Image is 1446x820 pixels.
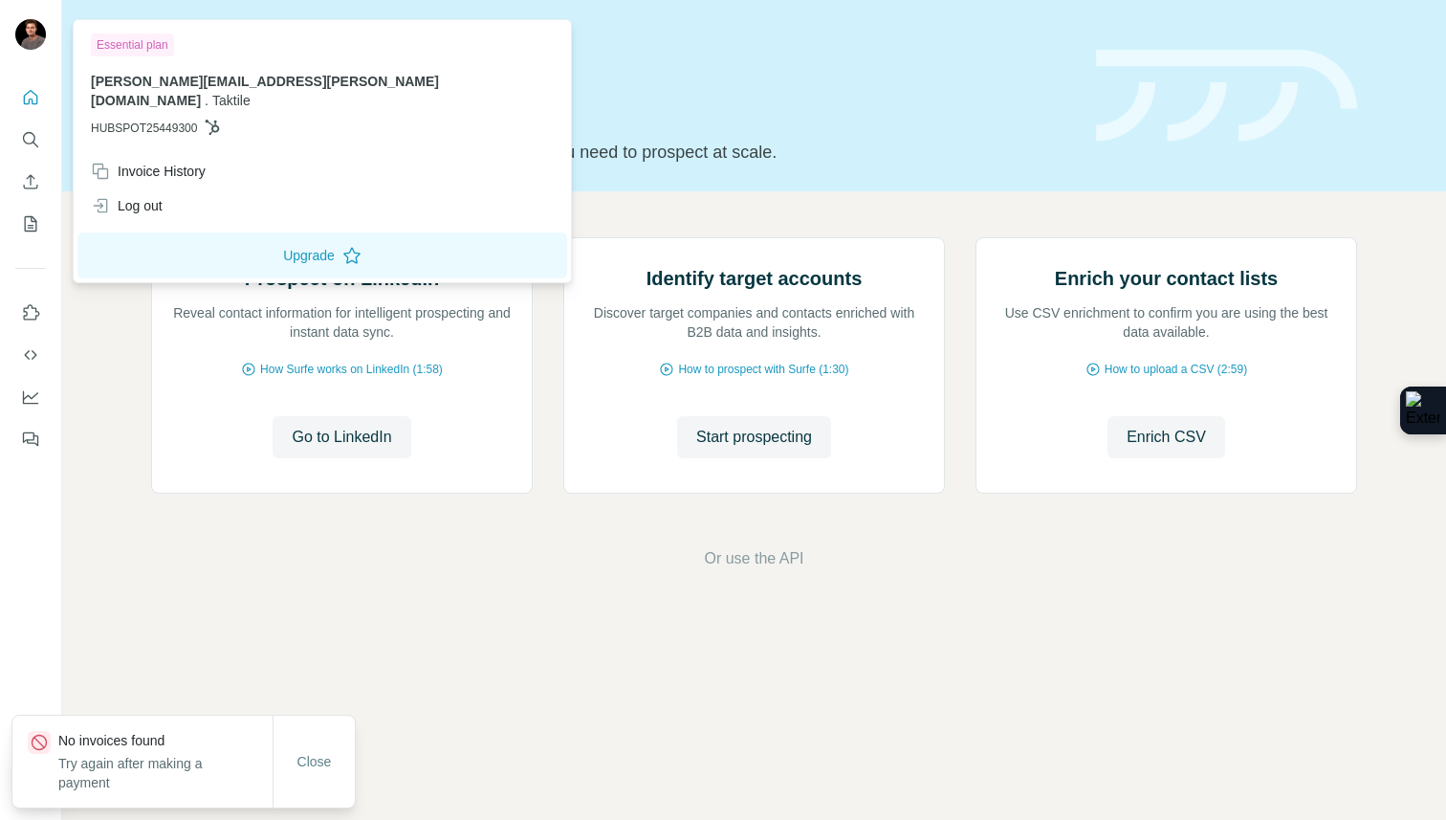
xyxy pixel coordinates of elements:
button: Feedback [15,422,46,456]
h2: Identify target accounts [646,265,863,292]
button: Quick start [15,80,46,115]
p: Pick your starting point and we’ll provide everything you need to prospect at scale. [151,139,1073,166]
p: No invoices found [58,731,273,750]
span: How to prospect with Surfe (1:30) [678,361,848,378]
p: Use CSV enrichment to confirm you are using the best data available. [996,303,1337,342]
span: Close [297,752,332,771]
span: . [205,93,208,108]
p: Reveal contact information for intelligent prospecting and instant data sync. [171,303,513,342]
span: Go to LinkedIn [292,426,391,449]
span: Enrich CSV [1127,426,1206,449]
button: My lists [15,207,46,241]
span: [PERSON_NAME][EMAIL_ADDRESS][PERSON_NAME][DOMAIN_NAME] [91,74,439,108]
div: Quick start [151,35,1073,55]
button: Use Surfe API [15,338,46,372]
img: Extension Icon [1406,391,1440,430]
button: Start prospecting [677,416,831,458]
span: How Surfe works on LinkedIn (1:58) [260,361,443,378]
span: Start prospecting [696,426,812,449]
button: Upgrade [77,233,567,278]
button: Dashboard [15,380,46,414]
img: Avatar [15,19,46,50]
h1: Let’s prospect together [151,89,1073,127]
span: How to upload a CSV (2:59) [1105,361,1247,378]
button: Go to LinkedIn [273,416,410,458]
button: Enrich CSV [1107,416,1225,458]
p: Discover target companies and contacts enriched with B2B data and insights. [583,303,925,342]
button: Search [15,122,46,157]
div: Log out [91,196,163,215]
button: Close [284,744,345,779]
p: Try again after making a payment [58,754,273,792]
div: Essential plan [91,33,174,56]
img: banner [1096,50,1357,143]
span: Taktile [212,93,251,108]
span: HUBSPOT25449300 [91,120,197,137]
button: Or use the API [704,547,803,570]
button: Use Surfe on LinkedIn [15,296,46,330]
div: Invoice History [91,162,206,181]
h2: Enrich your contact lists [1055,265,1278,292]
button: Enrich CSV [15,165,46,199]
